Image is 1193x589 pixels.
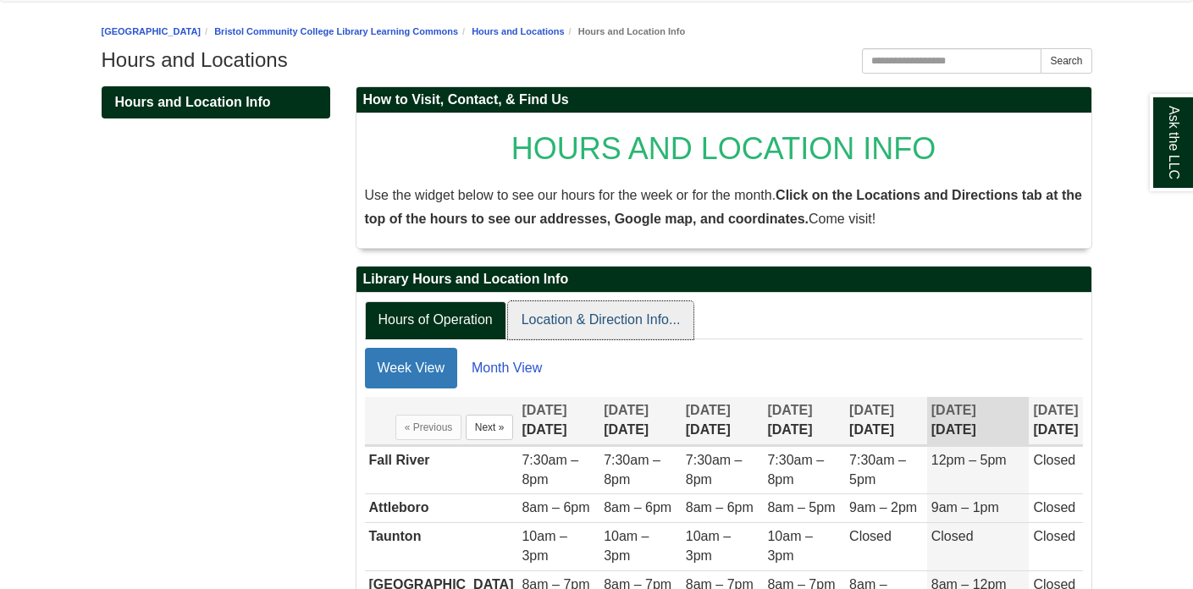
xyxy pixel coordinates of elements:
[365,188,1082,226] span: Use the widget below to see our hours for the week or for the month. Come visit!
[849,453,906,487] span: 7:30am – 5pm
[849,500,917,515] span: 9am – 2pm
[102,48,1092,72] h1: Hours and Locations
[365,301,506,339] a: Hours of Operation
[845,397,927,445] th: [DATE]
[522,529,566,563] span: 10am – 3pm
[604,403,649,417] span: [DATE]
[767,500,835,515] span: 8am – 5pm
[604,500,671,515] span: 8am – 6pm
[604,453,660,487] span: 7:30am – 8pm
[365,188,1082,226] strong: Click on the Locations and Directions tab at the top of the hours to see our addresses, Google ma...
[1033,529,1075,543] span: Closed
[931,529,974,543] span: Closed
[763,397,845,445] th: [DATE]
[102,24,1092,40] nav: breadcrumb
[466,415,514,440] button: Next »
[604,529,649,563] span: 10am – 3pm
[102,86,330,118] a: Hours and Location Info
[365,494,518,523] td: Attleboro
[927,397,1030,445] th: [DATE]
[1041,48,1091,74] button: Search
[686,529,731,563] span: 10am – 3pm
[365,523,518,571] td: Taunton
[1033,453,1075,467] span: Closed
[365,348,457,388] a: Week View
[1033,403,1078,417] span: [DATE]
[459,348,555,388] a: Month View
[1029,397,1082,445] th: [DATE]
[849,529,892,543] span: Closed
[356,267,1091,293] h2: Library Hours and Location Info
[522,500,589,515] span: 8am – 6pm
[1033,500,1075,515] span: Closed
[115,95,271,109] span: Hours and Location Info
[472,26,564,36] a: Hours and Locations
[767,453,824,487] span: 7:30am – 8pm
[767,403,812,417] span: [DATE]
[395,415,462,440] button: « Previous
[102,86,330,118] div: Guide Pages
[565,24,686,40] li: Hours and Location Info
[767,529,812,563] span: 10am – 3pm
[686,403,731,417] span: [DATE]
[849,403,894,417] span: [DATE]
[599,397,682,445] th: [DATE]
[686,453,743,487] span: 7:30am – 8pm
[365,446,518,494] td: Fall River
[356,87,1091,113] h2: How to Visit, Contact, & Find Us
[214,26,458,36] a: Bristol Community College Library Learning Commons
[686,500,754,515] span: 8am – 6pm
[931,453,1007,467] span: 12pm – 5pm
[102,26,202,36] a: [GEOGRAPHIC_DATA]
[517,397,599,445] th: [DATE]
[931,403,976,417] span: [DATE]
[522,403,566,417] span: [DATE]
[931,500,999,515] span: 9am – 1pm
[508,301,694,339] a: Location & Direction Info...
[522,453,578,487] span: 7:30am – 8pm
[682,397,764,445] th: [DATE]
[511,131,936,166] span: HOURS AND LOCATION INFO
